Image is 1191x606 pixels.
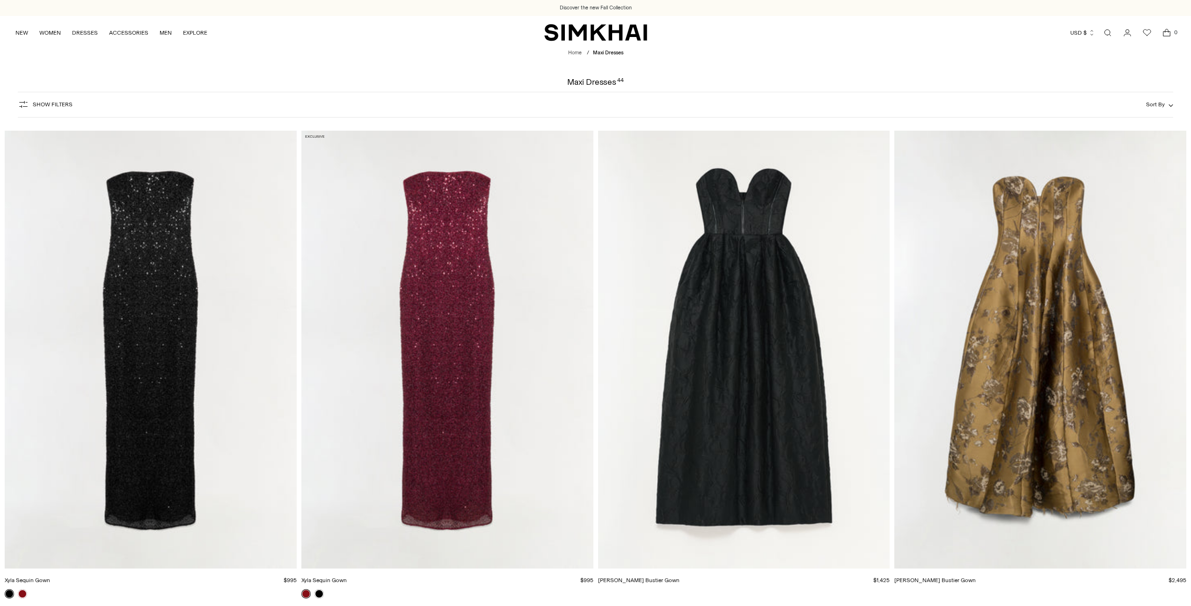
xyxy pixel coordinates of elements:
nav: breadcrumbs [568,49,623,57]
a: ACCESSORIES [109,22,148,43]
a: [PERSON_NAME] Bustier Gown [894,577,976,584]
span: $1,425 [873,577,890,584]
div: / [587,49,589,57]
a: Adeena Jacquard Bustier Gown [598,131,890,569]
span: $995 [580,577,593,584]
a: Home [568,50,582,56]
button: Sort By [1146,99,1173,110]
h1: Maxi Dresses [567,78,624,86]
a: Xyla Sequin Gown [301,131,593,569]
a: NEW [15,22,28,43]
a: Open cart modal [1157,23,1176,42]
a: Open search modal [1098,23,1117,42]
span: Sort By [1146,101,1165,108]
a: SIMKHAI [544,23,647,42]
a: Xyla Sequin Gown [5,577,50,584]
span: Maxi Dresses [593,50,623,56]
button: USD $ [1070,22,1095,43]
a: EXPLORE [183,22,207,43]
a: Discover the new Fall Collection [560,4,632,12]
a: Xyla Sequin Gown [5,131,297,569]
a: Elaria Jacquard Bustier Gown [894,131,1186,569]
a: MEN [160,22,172,43]
a: Xyla Sequin Gown [301,577,347,584]
a: Go to the account page [1118,23,1137,42]
a: WOMEN [39,22,61,43]
button: Show Filters [18,97,73,112]
span: $995 [284,577,297,584]
span: Show Filters [33,101,73,108]
span: 0 [1171,28,1180,37]
a: Wishlist [1138,23,1156,42]
a: [PERSON_NAME] Bustier Gown [598,577,680,584]
div: 44 [617,78,624,86]
a: DRESSES [72,22,98,43]
span: $2,495 [1169,577,1186,584]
